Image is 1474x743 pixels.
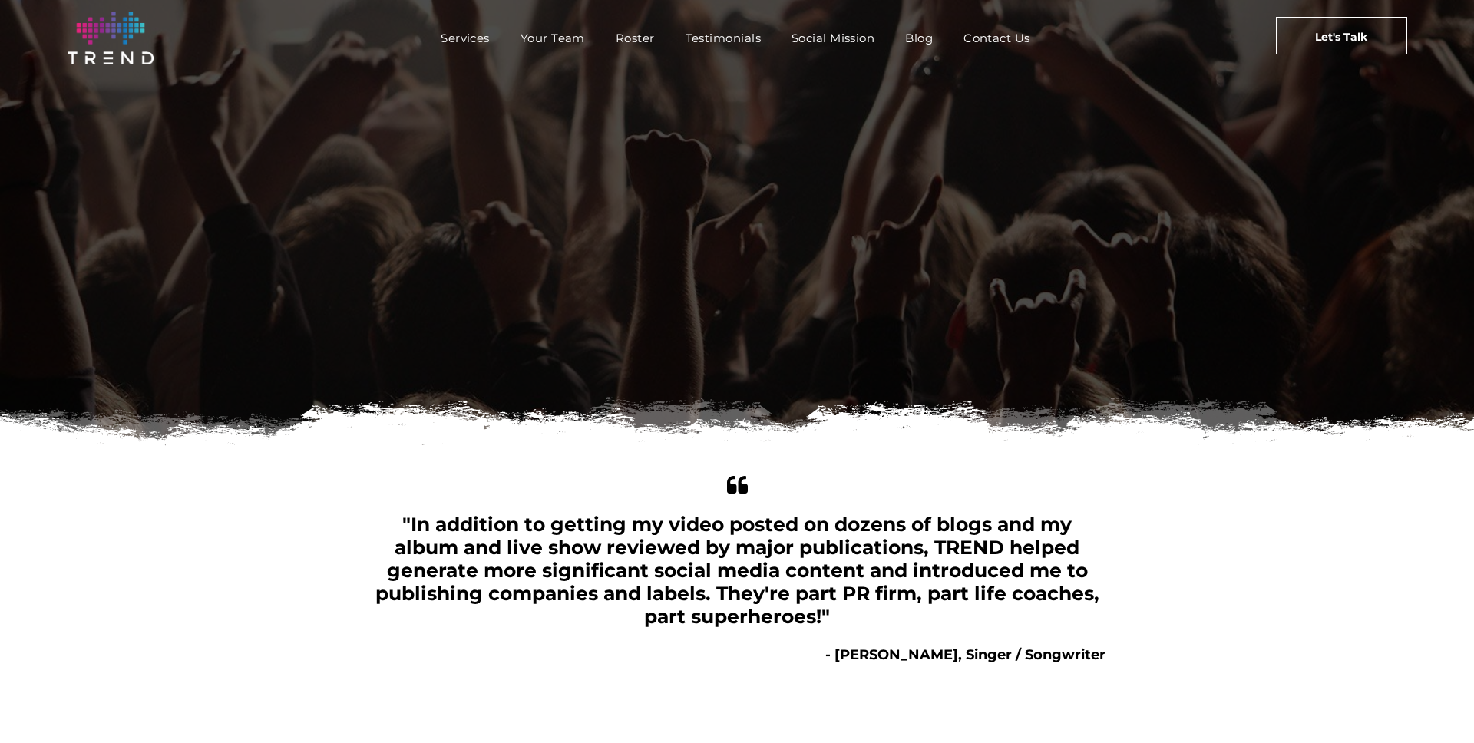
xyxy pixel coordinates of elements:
[1397,669,1474,743] iframe: Chat Widget
[1315,18,1367,56] span: Let's Talk
[776,27,890,49] a: Social Mission
[1276,17,1407,54] a: Let's Talk
[600,27,670,49] a: Roster
[890,27,948,49] a: Blog
[670,27,776,49] a: Testimonials
[425,27,505,49] a: Services
[68,12,154,64] img: logo
[505,27,600,49] a: Your Team
[825,646,1105,663] b: - [PERSON_NAME], Singer / Songwriter
[375,513,1099,628] span: "In addition to getting my video posted on dozens of blogs and my album and live show reviewed by...
[948,27,1046,49] a: Contact Us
